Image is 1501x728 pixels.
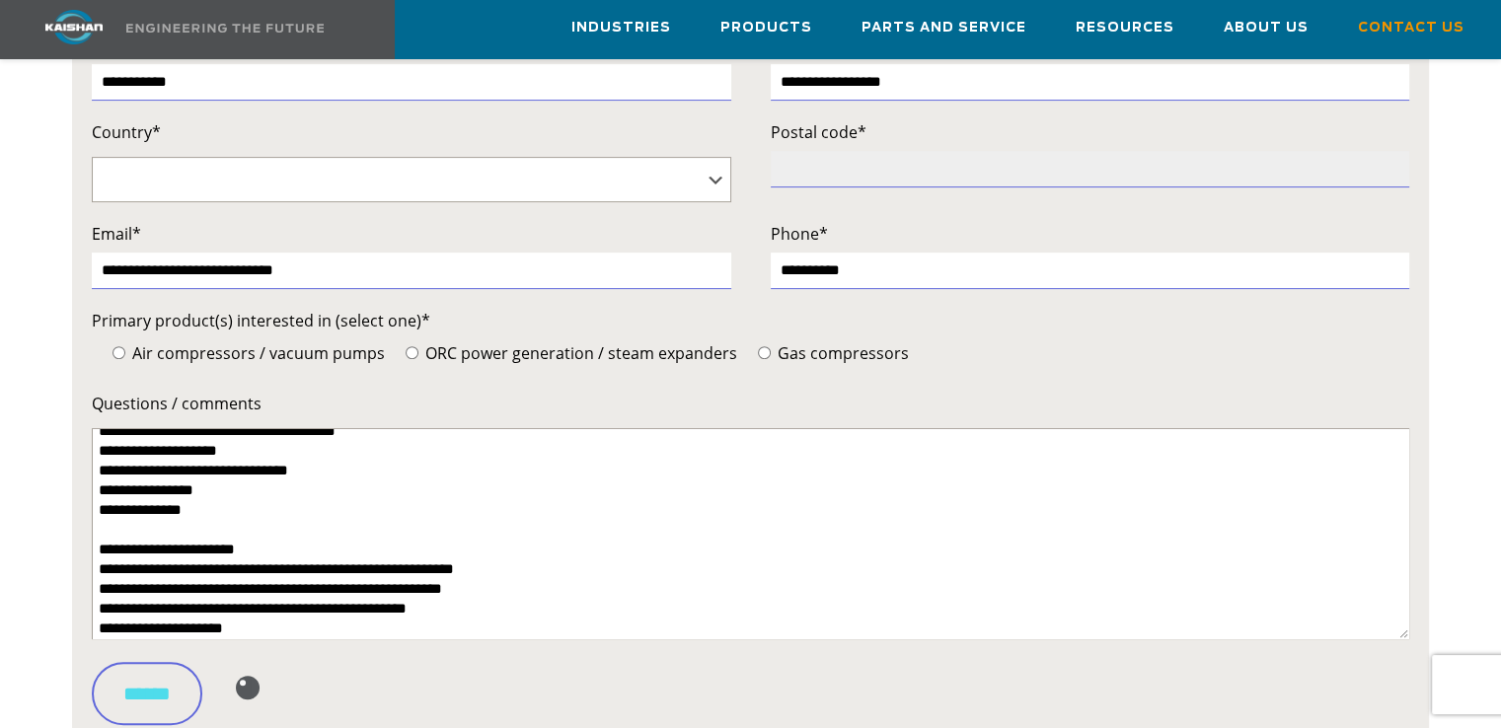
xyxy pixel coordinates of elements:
a: Parts and Service [862,1,1026,54]
input: Air compressors / vacuum pumps [113,346,125,359]
span: Air compressors / vacuum pumps [128,342,385,364]
span: Parts and Service [862,17,1026,39]
span: Contact Us [1358,17,1464,39]
label: Email* [92,220,731,248]
img: Engineering the future [126,24,324,33]
input: Gas compressors [758,346,771,359]
a: Products [720,1,812,54]
span: Gas compressors [774,342,909,364]
span: About Us [1224,17,1309,39]
span: ORC power generation / steam expanders [421,342,737,364]
a: Resources [1076,1,1174,54]
input: ORC power generation / steam expanders [406,346,418,359]
a: About Us [1224,1,1309,54]
label: Country* [92,118,731,146]
a: Industries [571,1,671,54]
label: Questions / comments [92,390,1409,417]
label: Phone* [771,220,1410,248]
a: Contact Us [1358,1,1464,54]
span: Products [720,17,812,39]
span: Resources [1076,17,1174,39]
label: Postal code* [771,118,1410,146]
span: Industries [571,17,671,39]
